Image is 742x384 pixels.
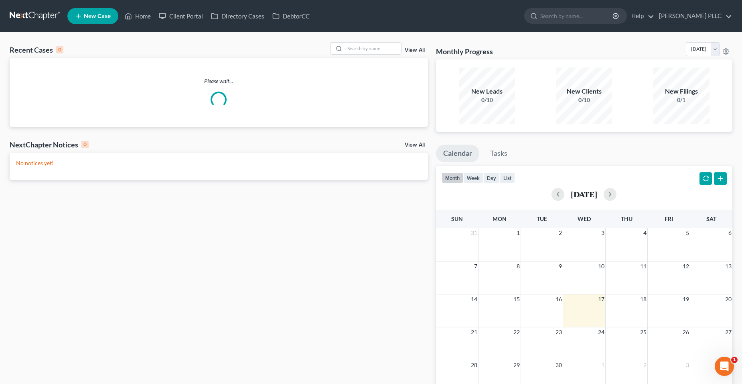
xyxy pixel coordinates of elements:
[516,261,521,271] span: 8
[16,159,422,167] p: No notices yet!
[470,228,478,238] span: 31
[715,357,734,376] iframe: Intercom live chat
[724,261,732,271] span: 13
[724,294,732,304] span: 20
[405,47,425,53] a: View All
[597,327,605,337] span: 24
[10,45,63,55] div: Recent Cases
[459,87,515,96] div: New Leads
[500,172,515,183] button: list
[345,43,401,54] input: Search by name...
[207,9,268,23] a: Directory Cases
[597,294,605,304] span: 17
[451,215,463,222] span: Sun
[513,294,521,304] span: 15
[558,261,563,271] span: 9
[121,9,155,23] a: Home
[459,96,515,104] div: 0/10
[728,228,732,238] span: 6
[682,261,690,271] span: 12
[463,172,483,183] button: week
[516,228,521,238] span: 1
[558,228,563,238] span: 2
[627,9,654,23] a: Help
[537,215,547,222] span: Tue
[643,360,647,370] span: 2
[600,360,605,370] span: 1
[10,140,89,149] div: NextChapter Notices
[682,294,690,304] span: 19
[653,96,710,104] div: 0/1
[731,357,738,363] span: 1
[578,215,591,222] span: Wed
[643,228,647,238] span: 4
[653,87,710,96] div: New Filings
[639,261,647,271] span: 11
[513,327,521,337] span: 22
[556,87,612,96] div: New Clients
[655,9,732,23] a: [PERSON_NAME] PLLC
[555,360,563,370] span: 30
[473,261,478,271] span: 7
[513,360,521,370] span: 29
[483,145,515,162] a: Tasks
[436,145,479,162] a: Calendar
[639,294,647,304] span: 18
[685,360,690,370] span: 3
[724,327,732,337] span: 27
[81,141,89,148] div: 0
[540,8,614,23] input: Search by name...
[84,13,111,19] span: New Case
[436,47,493,56] h3: Monthly Progress
[639,327,647,337] span: 25
[571,190,597,198] h2: [DATE]
[665,215,673,222] span: Fri
[10,77,428,85] p: Please wait...
[470,327,478,337] span: 21
[470,360,478,370] span: 28
[56,46,63,53] div: 0
[621,215,633,222] span: Thu
[706,215,716,222] span: Sat
[555,327,563,337] span: 23
[555,294,563,304] span: 16
[405,142,425,148] a: View All
[685,228,690,238] span: 5
[155,9,207,23] a: Client Portal
[493,215,507,222] span: Mon
[483,172,500,183] button: day
[556,96,612,104] div: 0/10
[442,172,463,183] button: month
[682,327,690,337] span: 26
[600,228,605,238] span: 3
[268,9,314,23] a: DebtorCC
[597,261,605,271] span: 10
[470,294,478,304] span: 14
